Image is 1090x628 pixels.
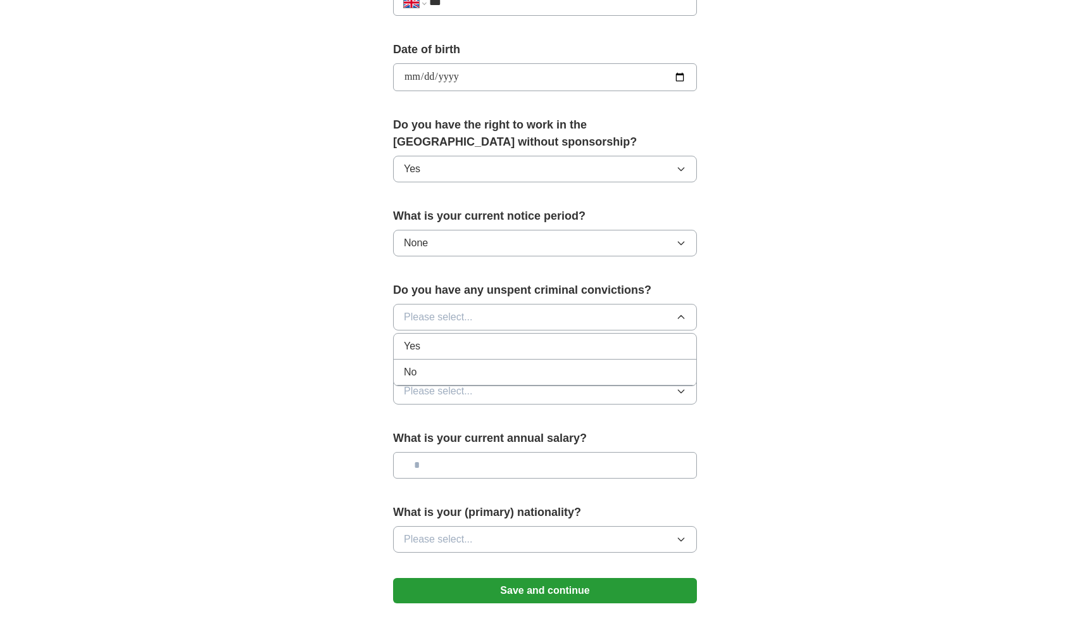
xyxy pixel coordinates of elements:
button: Save and continue [393,578,697,603]
label: What is your current annual salary? [393,430,697,447]
label: What is your current notice period? [393,208,697,225]
span: No [404,365,417,380]
label: Date of birth [393,41,697,58]
label: Do you have the right to work in the [GEOGRAPHIC_DATA] without sponsorship? [393,116,697,151]
button: Please select... [393,378,697,405]
label: What is your (primary) nationality? [393,504,697,521]
span: Please select... [404,310,473,325]
button: Please select... [393,304,697,330]
button: None [393,230,697,256]
label: Do you have any unspent criminal convictions? [393,282,697,299]
button: Yes [393,156,697,182]
span: Yes [404,339,420,354]
span: None [404,235,428,251]
span: Please select... [404,532,473,547]
span: Please select... [404,384,473,399]
span: Yes [404,161,420,177]
button: Please select... [393,526,697,553]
